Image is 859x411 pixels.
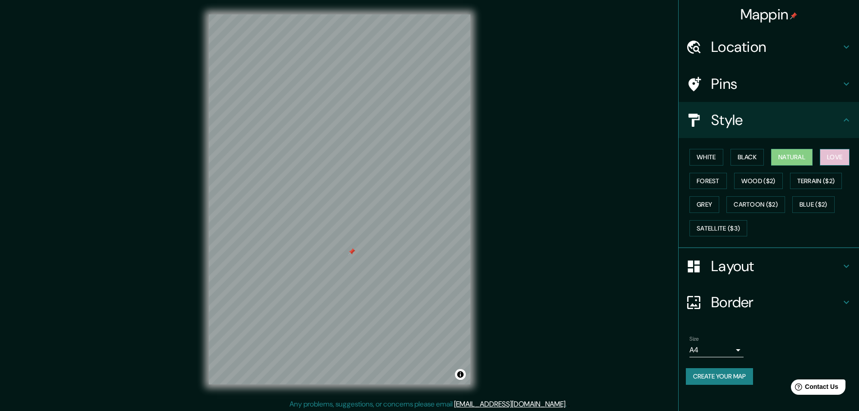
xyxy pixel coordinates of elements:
[568,399,570,410] div: .
[790,173,842,189] button: Terrain ($2)
[790,12,797,19] img: pin-icon.png
[567,399,568,410] div: .
[289,399,567,410] p: Any problems, suggestions, or concerns please email .
[711,293,841,311] h4: Border
[726,196,785,213] button: Cartoon ($2)
[679,29,859,65] div: Location
[771,149,813,166] button: Natural
[740,5,798,23] h4: Mappin
[679,284,859,320] div: Border
[679,248,859,284] div: Layout
[711,111,841,129] h4: Style
[792,196,835,213] button: Blue ($2)
[730,149,764,166] button: Black
[689,343,744,357] div: A4
[679,102,859,138] div: Style
[455,369,466,380] button: Toggle attribution
[711,38,841,56] h4: Location
[454,399,565,409] a: [EMAIL_ADDRESS][DOMAIN_NAME]
[689,149,723,166] button: White
[686,368,753,385] button: Create your map
[689,173,727,189] button: Forest
[711,257,841,275] h4: Layout
[689,196,719,213] button: Grey
[779,376,849,401] iframe: Help widget launcher
[689,335,699,343] label: Size
[689,220,747,237] button: Satellite ($3)
[734,173,783,189] button: Wood ($2)
[820,149,850,166] button: Love
[711,75,841,93] h4: Pins
[209,14,470,384] canvas: Map
[679,66,859,102] div: Pins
